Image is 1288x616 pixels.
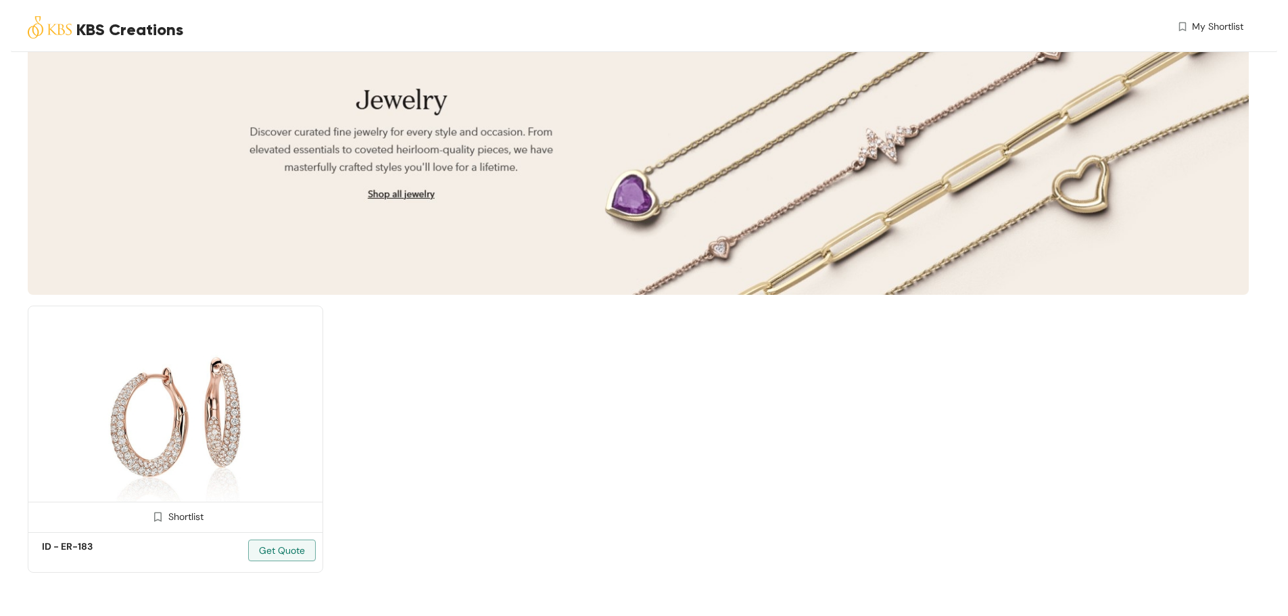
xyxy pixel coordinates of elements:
span: KBS Creations [76,18,183,42]
img: wishlist [1176,20,1189,34]
img: Buyer Portal [28,5,72,49]
div: Shortlist [147,509,204,522]
h5: ID - ER-183 [42,540,157,554]
img: 6d89966c-7b96-42f3-be3a-35dbb47cd368 [28,306,323,529]
img: Shortlist [151,511,164,523]
span: Get Quote [259,543,305,558]
button: Get Quote [248,540,316,561]
span: My Shortlist [1192,20,1243,34]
